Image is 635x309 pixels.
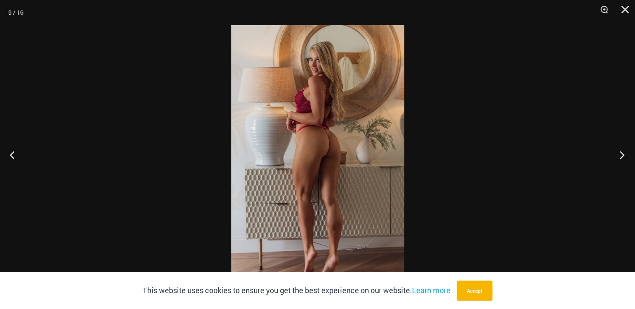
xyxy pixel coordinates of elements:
[143,284,451,297] p: This website uses cookies to ensure you get the best experience on our website.
[231,25,404,284] img: Guilty Pleasures Red 1260 Slip 689 Micro 02
[412,285,451,295] a: Learn more
[457,281,492,301] button: Accept
[604,134,635,176] button: Next
[8,6,23,19] div: 9 / 16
